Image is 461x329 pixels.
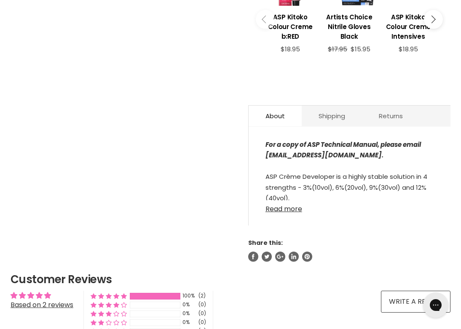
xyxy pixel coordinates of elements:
[265,6,316,45] a: View product:ASP Kitoko Colour Creme b:RED
[91,292,127,300] div: 100% (2) reviews with 5 star rating
[11,272,450,287] h2: Customer Reviews
[281,45,300,53] span: $18.95
[383,6,434,45] a: View product:ASP Kitoko Colour Creme Intensives
[362,106,420,126] a: Returns
[11,300,73,310] a: Based on 2 reviews
[248,239,450,262] aside: Share this:
[198,292,206,300] div: (2)
[248,239,283,247] span: Share this:
[265,140,421,160] strong: For a copy of ASP Technical Manual, please email [EMAIL_ADDRESS][DOMAIN_NAME].
[381,291,450,313] a: Write a review
[265,139,434,200] div: ASP Crème Developer is a highly stable solution in 4 strengths - 3%(10vol), 6%(20vol), 9%(30vol) ...
[182,292,196,300] div: 100%
[265,200,434,213] a: Read more
[265,12,316,41] h3: ASP Kitoko Colour Creme b:RED
[11,291,73,300] div: Average rating is 5.00 stars
[324,12,375,41] h3: Artists Choice Nitrile Gloves Black
[399,45,418,53] span: $18.95
[249,106,302,126] a: About
[328,45,347,53] span: $17.95
[302,106,362,126] a: Shipping
[419,289,453,321] iframe: Gorgias live chat messenger
[351,45,370,53] span: $15.95
[383,12,434,41] h3: ASP Kitoko Colour Creme Intensives
[324,6,375,45] a: View product:Artists Choice Nitrile Gloves Black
